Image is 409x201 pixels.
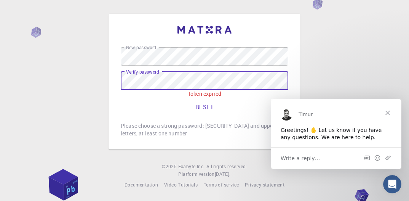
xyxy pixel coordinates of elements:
a: Privacy statement [245,181,284,189]
a: Video Tutorials [164,181,198,189]
a: Documentation [125,181,158,189]
span: Documentation [125,182,158,188]
a: [DATE]. [215,170,231,178]
label: New password [126,44,156,51]
p: Please choose a strong password: [SECURITY_DATA] and uppercase letters, at least one number [121,122,288,137]
a: Exabyte Inc. [178,163,205,170]
iframe: Intercom live chat [383,175,401,193]
span: All rights reserved. [206,163,247,170]
a: Terms of service [204,181,239,189]
span: Exabyte Inc. [178,163,205,169]
span: Privacy statement [245,182,284,188]
span: [DATE] . [215,171,231,177]
button: RESET [121,98,288,116]
span: Terms of service [204,182,239,188]
label: Verify password [126,69,159,75]
p: Token expired [121,90,288,98]
span: © 2025 [162,163,178,170]
span: Video Tutorials [164,182,198,188]
span: Platform version [178,170,214,178]
iframe: Intercom live chat message [271,99,401,169]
